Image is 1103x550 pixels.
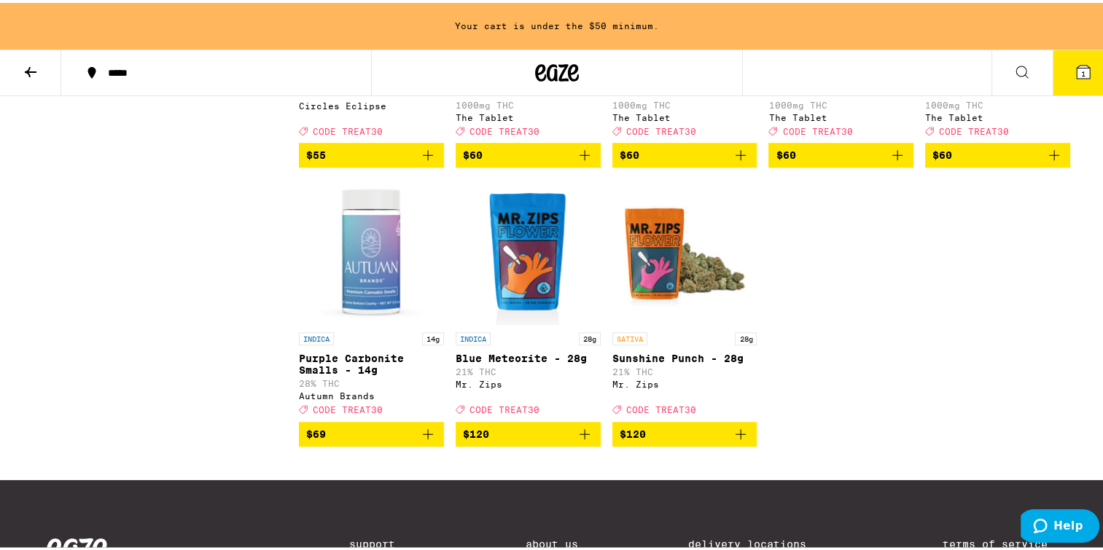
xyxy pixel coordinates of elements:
[776,146,795,158] span: $60
[612,419,757,444] button: Add to bag
[299,329,334,342] p: INDICA
[626,402,696,412] span: CODE TREAT30
[1081,66,1086,75] span: 1
[612,329,647,342] p: SATIVA
[620,146,639,158] span: $60
[932,146,952,158] span: $60
[768,140,913,165] button: Add to bag
[620,425,646,437] span: $120
[735,329,757,342] p: 28g
[456,364,601,374] p: 21% THC
[456,110,601,119] div: The Tablet
[1021,506,1099,543] iframe: Opens a widget where you can find more information
[349,535,415,547] a: Support
[463,146,483,158] span: $60
[456,350,601,361] p: Blue Meteorite - 28g
[943,535,1067,547] a: Terms of Service
[612,140,757,165] button: Add to bag
[612,98,757,107] p: 1000mg THC
[579,329,601,342] p: 28g
[925,98,1070,107] p: 1000mg THC
[526,535,578,547] a: About Us
[939,123,1009,133] span: CODE TREAT30
[469,123,539,133] span: CODE TREAT30
[612,110,757,119] div: The Tablet
[782,123,852,133] span: CODE TREAT30
[688,535,833,547] a: Delivery Locations
[313,123,383,133] span: CODE TREAT30
[626,123,696,133] span: CODE TREAT30
[612,176,757,418] a: Open page for Sunshine Punch - 28g from Mr. Zips
[612,350,757,361] p: Sunshine Punch - 28g
[299,376,444,385] p: 28% THC
[612,364,757,374] p: 21% THC
[768,110,913,119] div: The Tablet
[313,402,383,412] span: CODE TREAT30
[422,329,444,342] p: 14g
[299,419,444,444] button: Add to bag
[456,329,491,342] p: INDICA
[456,377,601,386] div: Mr. Zips
[612,176,757,322] img: Mr. Zips - Sunshine Punch - 28g
[456,98,601,107] p: 1000mg THC
[469,402,539,412] span: CODE TREAT30
[299,98,444,108] div: Circles Eclipse
[299,140,444,165] button: Add to bag
[456,176,601,418] a: Open page for Blue Meteorite - 28g from Mr. Zips
[456,419,601,444] button: Add to bag
[299,176,444,418] a: Open page for Purple Carbonite Smalls - 14g from Autumn Brands
[925,110,1070,119] div: The Tablet
[456,176,601,322] img: Mr. Zips - Blue Meteorite - 28g
[463,425,489,437] span: $120
[306,146,326,158] span: $55
[306,425,326,437] span: $69
[456,140,601,165] button: Add to bag
[768,98,913,107] p: 1000mg THC
[299,176,444,322] img: Autumn Brands - Purple Carbonite Smalls - 14g
[299,388,444,398] div: Autumn Brands
[925,140,1070,165] button: Add to bag
[299,350,444,373] p: Purple Carbonite Smalls - 14g
[612,377,757,386] div: Mr. Zips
